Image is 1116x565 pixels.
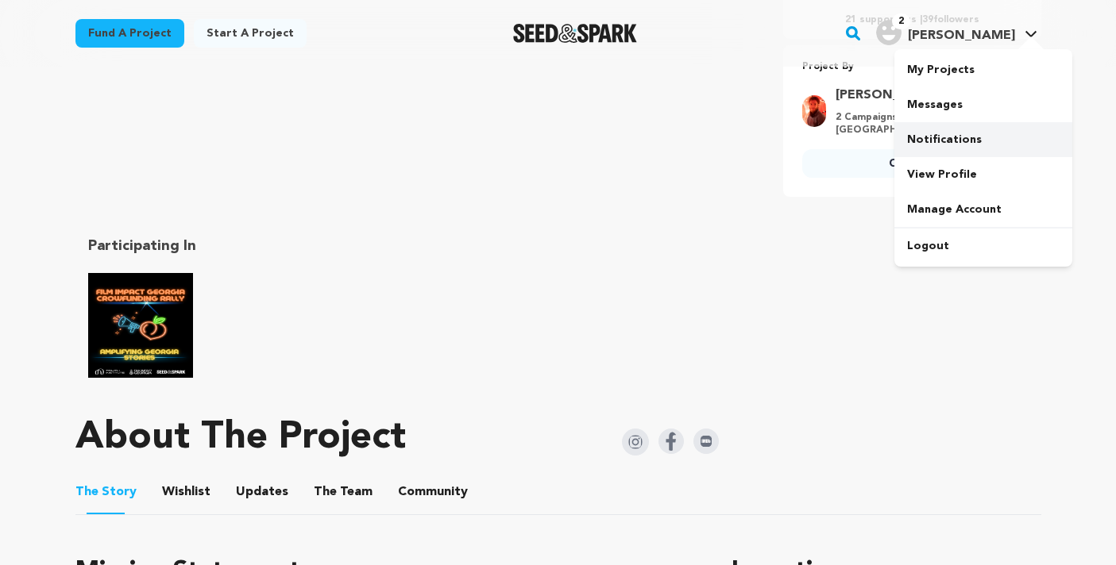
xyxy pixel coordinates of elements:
[513,24,638,43] a: Seed&Spark Homepage
[836,111,1013,136] p: 2 Campaigns | [US_STATE], [GEOGRAPHIC_DATA]
[908,29,1015,42] span: [PERSON_NAME]
[162,482,210,502] span: Wishlist
[894,87,1072,122] a: Messages
[398,482,468,502] span: Community
[622,429,649,455] img: Seed&Spark Instagram Icon
[894,157,1072,192] a: View Profile
[894,192,1072,227] a: Manage Account
[802,58,1022,76] p: Project By
[658,429,684,454] img: Seed&Spark Facebook Icon
[892,13,910,29] span: 2
[873,17,1041,50] span: Rose S.'s Profile
[75,482,137,502] span: Story
[75,419,406,457] h1: About The Project
[236,482,288,502] span: Updates
[873,17,1041,45] a: Rose S.'s Profile
[75,19,184,48] a: Fund a project
[802,95,826,127] img: picture
[894,122,1072,157] a: Notifications
[802,149,1022,178] a: Contact
[876,20,902,45] img: user.png
[88,235,546,257] h2: Participating In
[75,482,98,502] span: The
[314,482,337,502] span: The
[876,20,1015,45] div: Rose S.'s Profile
[894,229,1072,263] a: Logout
[88,273,193,378] img: Film Impact Georgia Rally
[836,86,1013,105] a: Goto Morgan Szymanski profile
[314,482,373,502] span: Team
[693,429,719,454] img: Seed&Spark IMDB Icon
[194,19,307,48] a: Start a project
[894,52,1072,87] a: My Projects
[513,24,638,43] img: Seed&Spark Logo Dark Mode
